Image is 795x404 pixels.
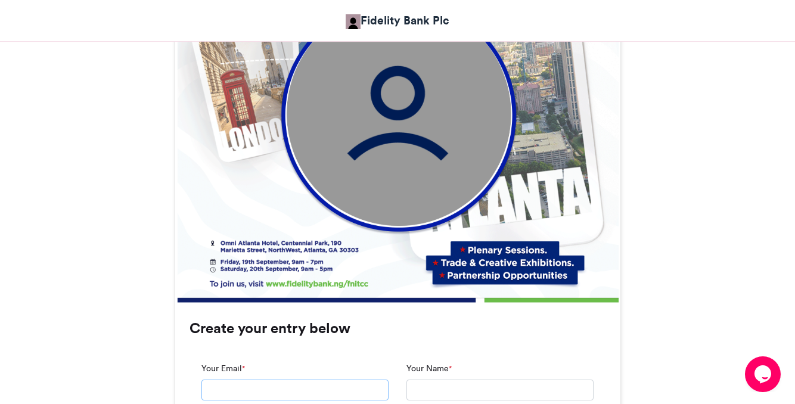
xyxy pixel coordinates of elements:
iframe: chat widget [745,356,783,392]
label: Your Name [406,362,452,375]
h3: Create your entry below [190,321,605,335]
img: user_circle.png [287,1,511,226]
a: Fidelity Bank Plc [346,12,449,29]
label: Your Email [201,362,245,375]
img: Fidelity Bank [346,14,361,29]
